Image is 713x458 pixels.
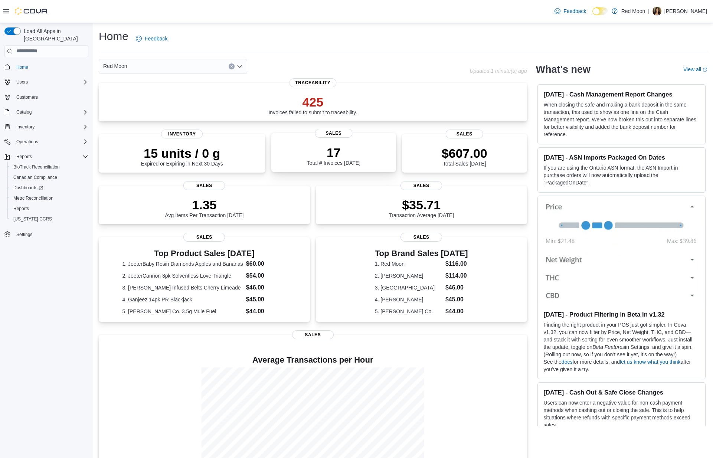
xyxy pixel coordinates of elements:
h3: [DATE] - Cash Management Report Changes [544,91,699,98]
span: Reports [10,204,88,213]
a: Feedback [552,4,589,19]
dd: $44.00 [445,307,468,316]
dt: 4. Ganjeez 14pk PR Blackjack [122,296,243,303]
span: Inventory [13,122,88,131]
p: | [648,7,650,16]
button: [US_STATE] CCRS [7,214,91,224]
dt: 3. [PERSON_NAME] Infused Belts Cherry Limeade [122,284,243,291]
span: Operations [13,137,88,146]
span: Load All Apps in [GEOGRAPHIC_DATA] [21,27,88,42]
p: Red Moon [621,7,645,16]
span: Home [16,64,28,70]
span: Users [13,78,88,86]
span: Sales [292,330,334,339]
span: Dashboards [13,185,43,191]
dd: $46.00 [445,283,468,292]
span: Sales [400,181,442,190]
h3: [DATE] - Product Filtering in Beta in v1.32 [544,311,699,318]
p: 425 [268,95,357,109]
h4: Average Transactions per Hour [105,356,521,364]
span: Dashboards [10,183,88,192]
span: Reports [13,206,29,212]
p: 15 units / 0 g [141,146,223,161]
span: Reports [16,154,32,160]
span: Canadian Compliance [13,174,57,180]
p: See the for more details, and after you’ve given it a try. [544,358,699,373]
dd: $46.00 [246,283,286,292]
span: Feedback [145,35,167,42]
dt: 3. [GEOGRAPHIC_DATA] [375,284,442,291]
button: Open list of options [237,63,243,69]
a: [US_STATE] CCRS [10,215,55,223]
span: Washington CCRS [10,215,88,223]
button: Operations [1,137,91,147]
a: let us know what you think [620,359,680,365]
em: Beta Features [592,344,625,350]
img: Cova [15,7,48,15]
span: Metrc Reconciliation [10,194,88,203]
dd: $45.00 [445,295,468,304]
span: BioTrack Reconciliation [13,164,60,170]
a: Canadian Compliance [10,173,60,182]
a: BioTrack Reconciliation [10,163,63,171]
span: Catalog [16,109,32,115]
div: Invoices failed to submit to traceability. [268,95,357,115]
span: Customers [13,92,88,102]
span: Home [13,62,88,72]
span: Traceability [289,78,336,87]
dt: 5. [PERSON_NAME] Co. [375,308,442,315]
span: Operations [16,139,38,145]
div: Transaction Average [DATE] [389,197,454,218]
dt: 1. Red Moon [375,260,442,268]
p: 1.35 [165,197,243,212]
span: Inventory [16,124,35,130]
div: Avg Items Per Transaction [DATE] [165,197,243,218]
nav: Complex example [4,59,88,259]
button: Catalog [13,108,35,117]
span: Sales [183,181,225,190]
p: $35.71 [389,197,454,212]
a: docs [562,359,573,365]
span: Feedback [563,7,586,15]
a: Settings [13,230,35,239]
span: BioTrack Reconciliation [10,163,88,171]
span: Settings [13,229,88,239]
span: Users [16,79,28,85]
a: Metrc Reconciliation [10,194,56,203]
span: Customers [16,94,38,100]
input: Dark Mode [592,7,608,15]
p: Finding the right product in your POS just got simpler. In Cova v1.32, you can now filter by Pric... [544,321,699,358]
p: When closing the safe and making a bank deposit in the same transaction, this used to show as one... [544,101,699,138]
span: Inventory [161,130,203,138]
h2: What's new [536,63,591,75]
dt: 2. [PERSON_NAME] [375,272,442,279]
button: Inventory [1,122,91,132]
p: 17 [307,145,360,160]
button: Users [1,77,91,87]
button: Reports [7,203,91,214]
button: Settings [1,229,91,239]
h1: Home [99,29,128,44]
h3: [DATE] - ASN Imports Packaged On Dates [544,154,699,161]
dt: 2. JeeterCannon 3pk Solventless Love Triangle [122,272,243,279]
a: Feedback [133,31,170,46]
button: Metrc Reconciliation [7,193,91,203]
dt: 4. [PERSON_NAME] [375,296,442,303]
a: Reports [10,204,32,213]
dd: $114.00 [445,271,468,280]
button: Home [1,62,91,72]
dd: $116.00 [445,259,468,268]
span: Catalog [13,108,88,117]
span: Reports [13,152,88,161]
div: Total # Invoices [DATE] [307,145,360,166]
h3: Top Brand Sales [DATE] [375,249,468,258]
span: [US_STATE] CCRS [13,216,52,222]
h3: [DATE] - Cash Out & Safe Close Changes [544,389,699,396]
span: Sales [400,233,442,242]
p: If you are using the Ontario ASN format, the ASN Import in purchase orders will now automatically... [544,164,699,186]
p: [PERSON_NAME] [664,7,707,16]
button: Reports [1,151,91,162]
dd: $60.00 [246,259,286,268]
span: Red Moon [103,62,127,71]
